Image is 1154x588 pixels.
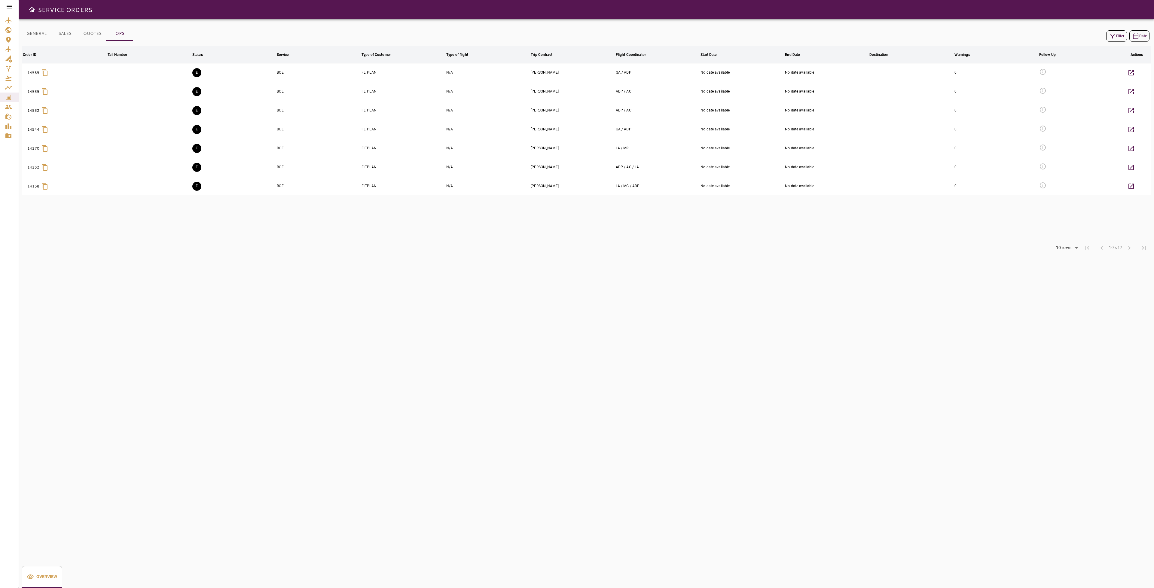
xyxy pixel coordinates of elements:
[699,101,784,120] td: No date available
[192,106,201,115] button: EXECUTION
[784,63,868,82] td: No date available
[530,120,615,139] td: [PERSON_NAME]
[1124,66,1138,80] button: Details
[616,146,698,151] div: LAURA ALONSO, MICHELLE RAMOS
[616,51,646,58] div: Flight Coordinator
[701,51,716,58] div: Start Date
[27,146,40,151] p: 14370
[616,165,698,170] div: ADRIANA DEL POZO, ALFREDO CABRERA, LAURA ALONSO
[530,101,615,120] td: [PERSON_NAME]
[38,5,92,14] h6: SERVICE ORDERS
[108,51,127,58] div: Tail Number
[360,139,445,158] td: FLTPLAN
[1124,179,1138,193] button: Details
[277,51,296,58] span: Service
[530,63,615,82] td: [PERSON_NAME]
[446,51,476,58] span: Type of flight
[360,120,445,139] td: FLTPLAN
[954,70,1037,75] div: 0
[445,101,530,120] td: N/A
[1129,30,1149,42] button: Date
[446,51,468,58] div: Type of flight
[362,51,391,58] div: Type of Customer
[106,26,133,41] button: OPS
[362,51,398,58] span: Type of Customer
[445,63,530,82] td: N/A
[23,51,36,58] div: Order ID
[26,4,38,16] button: Open drawer
[445,120,530,139] td: N/A
[954,51,970,58] div: Warnings
[616,127,698,132] div: GERARDO ARGUIJO, ADRIANA DEL POZO
[954,89,1037,94] div: 0
[784,101,868,120] td: No date available
[27,184,40,189] p: 14158
[1039,51,1064,58] span: Follow Up
[108,51,135,58] span: Tail Number
[785,51,800,58] div: End Date
[616,184,698,189] div: LAURA ALONSO, MARISELA GONZALEZ, ADRIANA DEL POZO
[1124,103,1138,118] button: Details
[276,120,360,139] td: BOE
[445,139,530,158] td: N/A
[699,139,784,158] td: No date available
[22,26,51,41] button: GENERAL
[699,120,784,139] td: No date available
[445,82,530,101] td: N/A
[1124,84,1138,99] button: Details
[954,184,1037,189] div: 0
[276,158,360,177] td: BOE
[699,158,784,177] td: No date available
[22,26,133,41] div: basic tabs example
[954,165,1037,170] div: 0
[1109,245,1122,251] span: 1-7 of 7
[276,82,360,101] td: BOE
[276,177,360,196] td: BOE
[616,108,698,113] div: ADRIANA DEL POZO, ALFREDO CABRERA
[360,101,445,120] td: FLTPLAN
[445,158,530,177] td: N/A
[51,26,78,41] button: SALES
[276,63,360,82] td: BOE
[276,101,360,120] td: BOE
[192,87,201,96] button: EXECUTION
[530,82,615,101] td: [PERSON_NAME]
[27,108,40,113] p: 14552
[1122,241,1137,255] span: Next Page
[616,51,654,58] span: Flight Coordinator
[360,158,445,177] td: FLTPLAN
[869,51,888,58] div: Destination
[1094,241,1109,255] span: Previous Page
[1080,241,1094,255] span: First Page
[1055,245,1073,250] div: 10 rows
[27,70,40,75] p: 14585
[192,144,201,153] button: EXECUTION
[1137,241,1151,255] span: Last Page
[784,139,868,158] td: No date available
[192,163,201,172] button: EXECUTION
[784,82,868,101] td: No date available
[869,51,896,58] span: Destination
[784,120,868,139] td: No date available
[360,63,445,82] td: FLTPLAN
[192,68,201,77] button: EXECUTION
[954,146,1037,151] div: 0
[1124,122,1138,137] button: Details
[276,139,360,158] td: BOE
[192,51,211,58] span: Status
[530,139,615,158] td: [PERSON_NAME]
[954,51,978,58] span: Warnings
[445,177,530,196] td: N/A
[1052,243,1080,252] div: 10 rows
[701,51,724,58] span: Start Date
[530,158,615,177] td: [PERSON_NAME]
[1039,51,1056,58] div: Follow Up
[27,165,40,170] p: 14352
[531,51,560,58] span: Trip Contract
[78,26,106,41] button: QUOTES
[23,51,44,58] span: Order ID
[192,125,201,134] button: EXECUTION
[530,177,615,196] td: [PERSON_NAME]
[192,51,203,58] div: Status
[616,70,698,75] div: GERARDO ARGUIJO, ADRIANA DEL POZO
